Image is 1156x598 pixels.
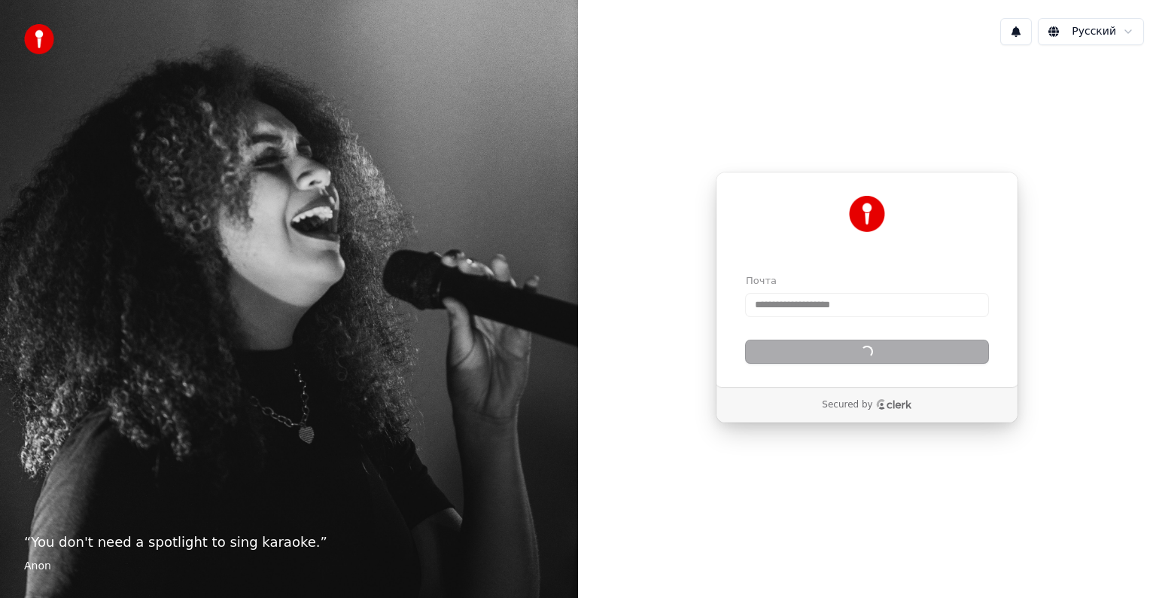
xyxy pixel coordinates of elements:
[849,196,885,232] img: Youka
[24,24,54,54] img: youka
[876,399,912,410] a: Clerk logo
[24,559,554,574] footer: Anon
[822,399,872,411] p: Secured by
[24,532,554,553] p: “ You don't need a spotlight to sing karaoke. ”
